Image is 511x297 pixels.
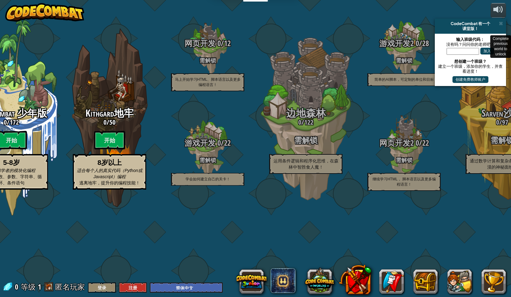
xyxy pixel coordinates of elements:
span: 12 [224,38,231,49]
span: 122 [304,118,313,127]
span: 学会如何建立自己的关卡！ [186,177,230,181]
span: 0 [15,282,20,292]
div: 想创建一个班级？ [438,59,503,64]
button: 登录 [88,282,116,293]
button: 音量调节 [491,3,506,18]
span: 0 [496,118,499,127]
button: 加入 [480,48,494,54]
h3: / [257,118,355,126]
button: 注册 [119,282,147,293]
div: CodeCombat 有一个 [437,21,504,26]
h3: / [159,39,257,48]
span: 28 [422,38,429,49]
span: 网页开发2 [379,138,414,148]
span: 网页开发 [185,38,216,49]
span: 0 [414,138,419,148]
h4: 需解锁 [355,58,453,63]
span: 22 [224,138,231,148]
div: 没有吗？问问你的老师吧！ [438,42,503,47]
h4: 需解锁 [159,58,257,63]
span: 1 [38,282,41,292]
div: 输入班级代码： [438,37,503,42]
span: 0 [298,118,301,127]
span: 22 [422,138,429,148]
span: 马上开始学习HTML、脚本语言以及更多编程语言！ [175,77,241,87]
span: 172 [10,118,19,127]
span: 97 [502,118,508,127]
span: 0 [4,118,7,127]
h4: 需解锁 [159,157,257,163]
span: 0 [216,38,221,49]
img: CodeCombat - Learn how to code by playing a game [5,3,85,22]
h3: / [159,139,257,147]
span: 运用条件逻辑和程序化思维，在森林中智胜食人魔！ [273,158,338,170]
div: Complete previous world to unlock [60,19,159,216]
div: 课堂版！ [437,26,504,31]
span: 0 [103,118,107,127]
div: 建立一个班级，添加你的学生，并查看进度！ [438,64,503,74]
span: 继续学习HTML， 脚本语言以及更多编程语言！ [373,177,436,187]
strong: 8岁以上 [98,159,122,166]
h3: 需解锁 [257,136,355,144]
span: 匿名玩家 [55,282,85,292]
strong: 5-8岁 [3,159,20,166]
h3: / [355,39,453,48]
span: 游戏开发2 [379,38,414,49]
span: 游戏开发 [185,138,216,148]
span: 0 [216,138,221,148]
span: 50 [109,118,116,127]
span: 简单的AI脚本，可定制的单位和目标 [374,77,434,82]
span: 适合每个人的真实代码（Python或Javascript）编程 [77,168,142,179]
span: 等级 [21,282,36,292]
span: 边地森林 [286,106,326,120]
h4: 需解锁 [355,157,453,163]
div: Complete previous world to unlock [490,35,511,58]
span: Kithgard地牢 [85,106,134,120]
button: 创建免费教师账户 [452,76,488,83]
btn: 开始 [94,131,125,149]
span: 逃离地牢，提升你的编程技能！ [79,180,140,185]
h3: / [60,118,159,126]
h3: / [355,139,453,147]
span: 0 [414,38,419,49]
